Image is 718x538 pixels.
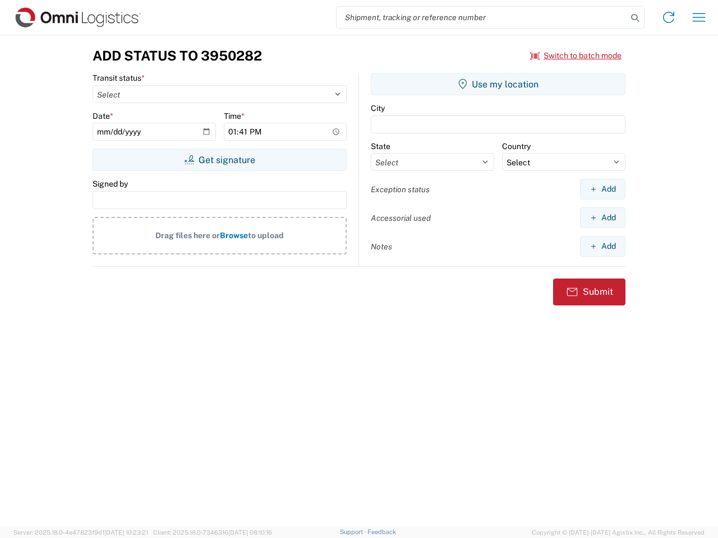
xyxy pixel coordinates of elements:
[371,213,431,223] label: Accessorial used
[220,231,248,240] span: Browse
[93,48,262,64] h3: Add Status to 3950282
[580,207,625,228] button: Add
[371,73,625,95] button: Use my location
[224,111,245,121] label: Time
[371,103,385,113] label: City
[93,179,128,189] label: Signed by
[228,529,272,536] span: [DATE] 08:10:16
[337,7,627,28] input: Shipment, tracking or reference number
[530,47,622,65] button: Switch to batch mode
[93,73,145,83] label: Transit status
[580,236,625,257] button: Add
[580,179,625,200] button: Add
[155,231,220,240] span: Drag files here or
[371,242,392,252] label: Notes
[367,528,396,535] a: Feedback
[340,528,368,535] a: Support
[93,111,113,121] label: Date
[371,141,390,151] label: State
[153,529,272,536] span: Client: 2025.18.0-7346316
[104,529,148,536] span: [DATE] 10:23:21
[93,149,347,171] button: Get signature
[532,527,705,537] span: Copyright © [DATE]-[DATE] Agistix Inc., All Rights Reserved
[553,279,625,305] button: Submit
[13,529,148,536] span: Server: 2025.18.0-4e47823f9d1
[371,184,430,194] label: Exception status
[502,141,531,151] label: Country
[248,231,284,240] span: to upload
